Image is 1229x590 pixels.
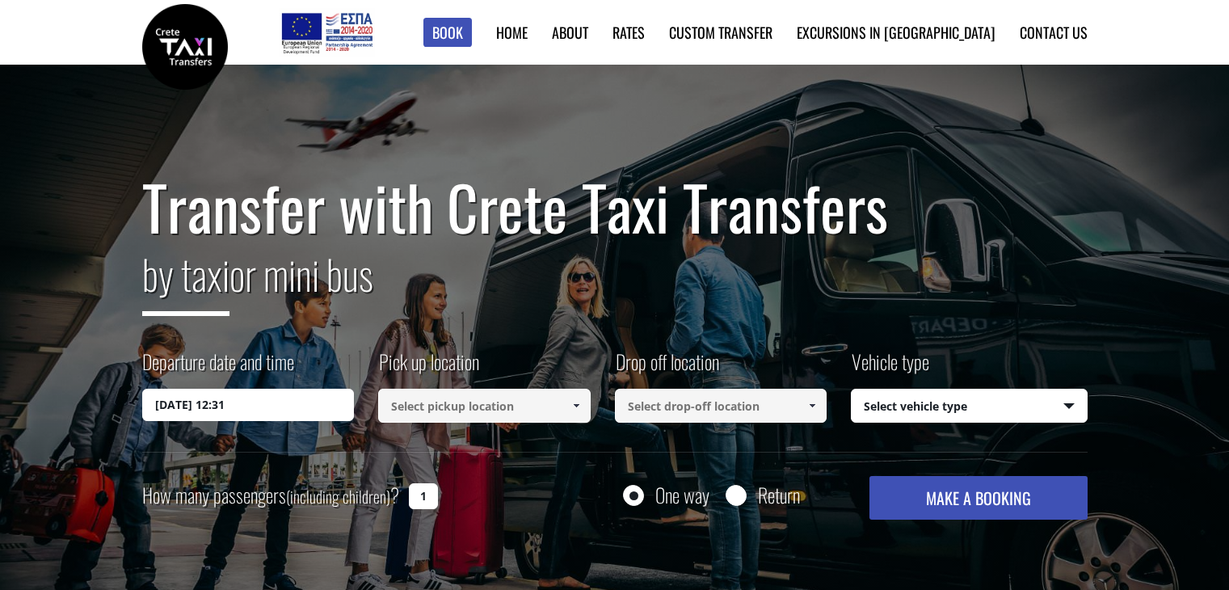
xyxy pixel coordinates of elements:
[615,389,827,423] input: Select drop-off location
[423,18,472,48] a: Book
[655,485,709,505] label: One way
[142,4,228,90] img: Crete Taxi Transfers | Safe Taxi Transfer Services from to Heraklion Airport, Chania Airport, Ret...
[378,389,591,423] input: Select pickup location
[669,22,772,43] a: Custom Transfer
[496,22,528,43] a: Home
[142,241,1088,328] h2: or mini bus
[142,36,228,53] a: Crete Taxi Transfers | Safe Taxi Transfer Services from to Heraklion Airport, Chania Airport, Ret...
[279,8,375,57] img: e-bannersEUERDF180X90.jpg
[562,389,589,423] a: Show All Items
[142,348,294,389] label: Departure date and time
[142,173,1088,241] h1: Transfer with Crete Taxi Transfers
[142,476,399,516] label: How many passengers ?
[1020,22,1088,43] a: Contact us
[142,243,229,316] span: by taxi
[615,348,719,389] label: Drop off location
[612,22,645,43] a: Rates
[286,484,390,508] small: (including children)
[378,348,479,389] label: Pick up location
[851,348,929,389] label: Vehicle type
[852,390,1087,424] span: Select vehicle type
[869,476,1087,520] button: MAKE A BOOKING
[797,22,995,43] a: Excursions in [GEOGRAPHIC_DATA]
[758,485,800,505] label: Return
[552,22,588,43] a: About
[799,389,826,423] a: Show All Items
